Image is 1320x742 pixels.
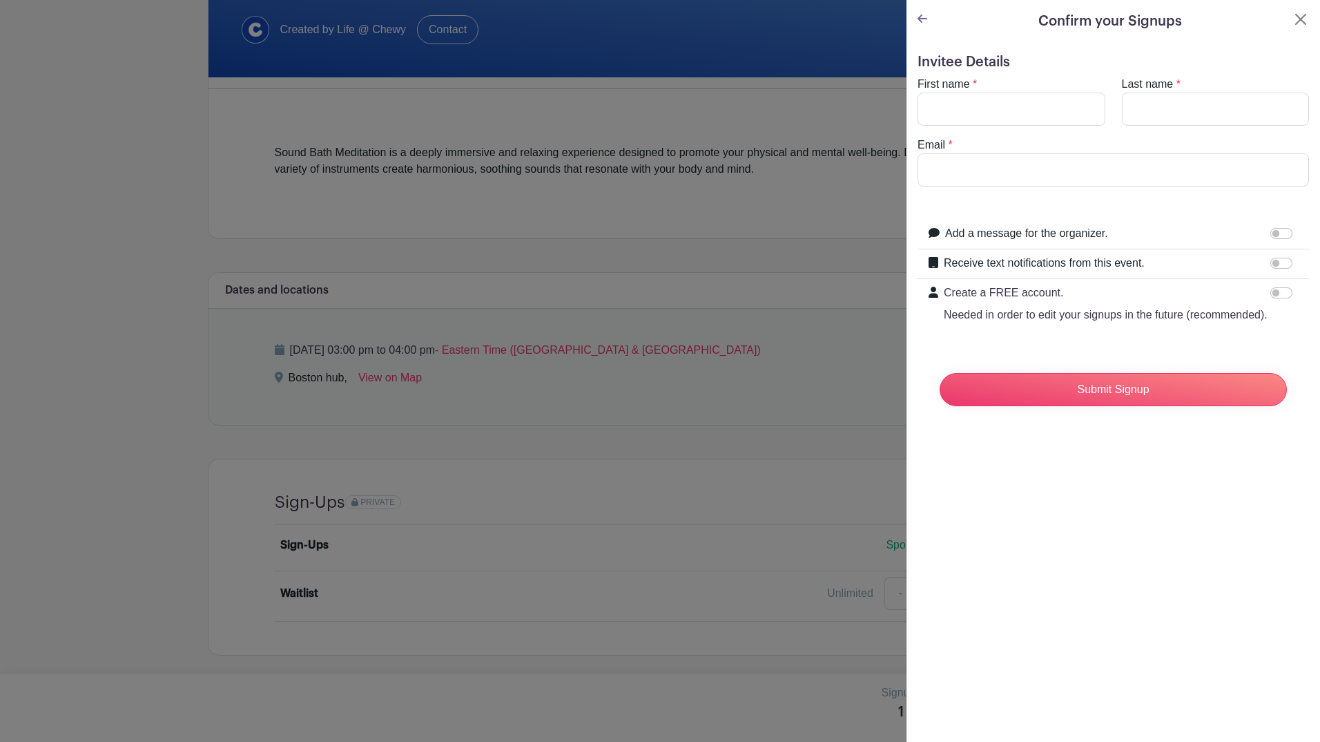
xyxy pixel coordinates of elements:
[918,137,945,153] label: Email
[940,373,1287,406] input: Submit Signup
[944,255,1145,272] label: Receive text notifications from this event.
[1122,76,1174,93] label: Last name
[1292,11,1309,28] button: Close
[944,307,1268,323] p: Needed in order to edit your signups in the future (recommended).
[945,225,1108,242] label: Add a message for the organizer.
[918,76,970,93] label: First name
[944,285,1268,301] p: Create a FREE account.
[1038,11,1182,32] h5: Confirm your Signups
[918,54,1309,70] h5: Invitee Details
